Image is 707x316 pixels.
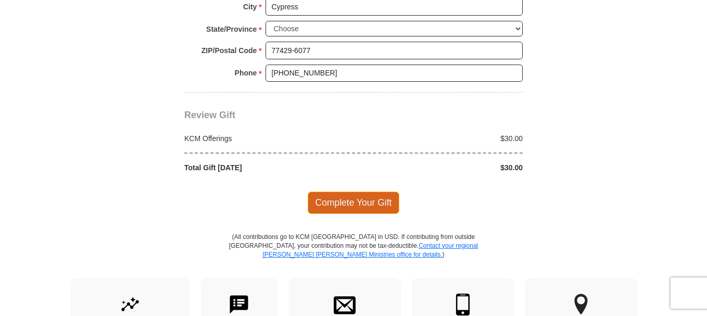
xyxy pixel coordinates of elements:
strong: State/Province [206,22,257,36]
p: (All contributions go to KCM [GEOGRAPHIC_DATA] in USD. If contributing from outside [GEOGRAPHIC_D... [229,233,478,278]
div: KCM Offerings [179,133,354,144]
img: give-by-stock.svg [119,294,141,315]
img: envelope.svg [334,294,356,315]
strong: ZIP/Postal Code [201,43,257,58]
img: mobile.svg [452,294,474,315]
a: Contact your regional [PERSON_NAME] [PERSON_NAME] Ministries office for details. [262,242,478,258]
div: Total Gift [DATE] [179,162,354,173]
span: Complete Your Gift [308,192,400,213]
div: $30.00 [353,133,528,144]
img: text-to-give.svg [228,294,250,315]
img: other-region [574,294,588,315]
strong: Phone [235,66,257,80]
div: $30.00 [353,162,528,173]
span: Review Gift [184,110,235,120]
